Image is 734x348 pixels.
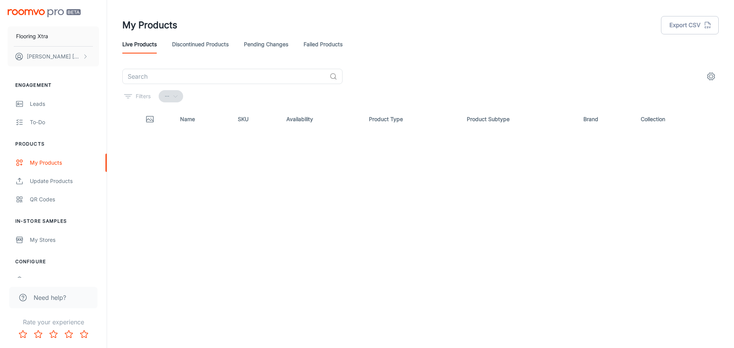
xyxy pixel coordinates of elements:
[8,26,99,46] button: Flooring Xtra
[16,32,48,40] p: Flooring Xtra
[76,327,92,342] button: Rate 5 star
[122,18,177,32] h1: My Products
[244,35,288,53] a: Pending Changes
[34,293,66,302] span: Need help?
[30,276,93,285] div: Rooms
[31,327,46,342] button: Rate 2 star
[174,108,231,130] th: Name
[27,52,81,61] p: [PERSON_NAME] [PERSON_NAME]
[122,35,157,53] a: Live Products
[661,16,719,34] button: Export CSV
[145,115,154,124] svg: Thumbnail
[577,108,635,130] th: Brand
[304,35,343,53] a: Failed Products
[172,35,229,53] a: Discontinued Products
[30,236,99,244] div: My Stores
[30,195,99,204] div: QR Codes
[61,327,76,342] button: Rate 4 star
[30,177,99,185] div: Update Products
[30,159,99,167] div: My Products
[280,108,363,130] th: Availability
[635,108,719,130] th: Collection
[8,47,99,66] button: [PERSON_NAME] [PERSON_NAME]
[363,108,461,130] th: Product Type
[703,69,719,84] button: settings
[30,118,99,126] div: To-do
[461,108,577,130] th: Product Subtype
[6,317,101,327] p: Rate your experience
[30,100,99,108] div: Leads
[232,108,280,130] th: SKU
[15,327,31,342] button: Rate 1 star
[122,69,326,84] input: Search
[46,327,61,342] button: Rate 3 star
[8,9,81,17] img: Roomvo PRO Beta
